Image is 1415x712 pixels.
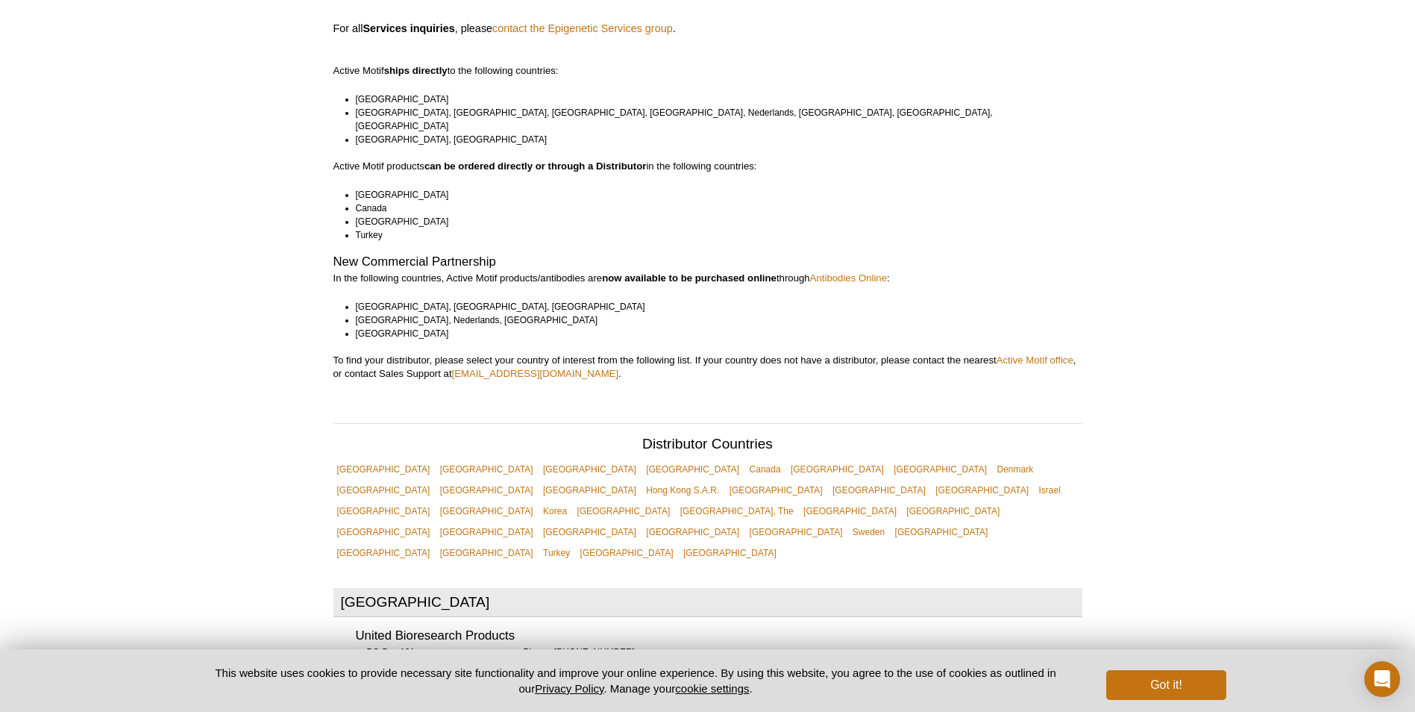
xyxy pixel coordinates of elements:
button: Got it! [1106,670,1226,700]
a: [GEOGRAPHIC_DATA], The [677,501,797,522]
a: [GEOGRAPHIC_DATA] [436,543,537,563]
a: Sweden [849,522,888,543]
h2: New Commercial Partnership [333,255,1082,269]
strong: Services inquiries [363,22,454,34]
li: [GEOGRAPHIC_DATA], Nederlands, [GEOGRAPHIC_DATA] [356,313,1069,327]
strong: ships directly [384,65,448,76]
a: [GEOGRAPHIC_DATA] [436,459,537,480]
a: [GEOGRAPHIC_DATA] [903,501,1003,522]
li: Turkey [356,228,1069,242]
a: [GEOGRAPHIC_DATA] [800,501,900,522]
strong: can be ordered directly or through a Distributor [424,160,647,172]
a: [GEOGRAPHIC_DATA] [890,459,991,480]
a: [GEOGRAPHIC_DATA] [642,522,743,543]
li: [GEOGRAPHIC_DATA], [GEOGRAPHIC_DATA], [GEOGRAPHIC_DATA] [356,300,1069,313]
a: Antibodies Online [810,272,887,284]
a: [GEOGRAPHIC_DATA] [436,480,537,501]
a: [GEOGRAPHIC_DATA] [539,480,640,501]
a: [GEOGRAPHIC_DATA] [573,501,674,522]
h3: United Bioresearch Products [356,630,1082,643]
a: [GEOGRAPHIC_DATA] [436,522,537,543]
strong: now available to be purchased online [602,272,776,284]
li: Canada [356,202,1069,215]
a: [GEOGRAPHIC_DATA] [333,480,434,501]
a: Privacy Policy [535,682,603,695]
a: [GEOGRAPHIC_DATA] [539,522,640,543]
div: Open Intercom Messenger [1364,661,1400,697]
li: [GEOGRAPHIC_DATA], [GEOGRAPHIC_DATA] [356,133,1069,146]
a: Korea [539,501,571,522]
a: [GEOGRAPHIC_DATA] [829,480,929,501]
a: [GEOGRAPHIC_DATA] [539,459,640,480]
li: [GEOGRAPHIC_DATA] [356,327,1069,340]
p: This website uses cookies to provide necessary site functionality and improve your online experie... [189,665,1082,696]
a: [GEOGRAPHIC_DATA] [577,543,677,563]
a: [GEOGRAPHIC_DATA] [726,480,826,501]
div: PO Box 121 Glenorie [GEOGRAPHIC_DATA], 2157 [356,646,505,686]
a: [GEOGRAPHIC_DATA] [333,522,434,543]
a: Hong Kong S.A.R. [642,480,723,501]
a: [GEOGRAPHIC_DATA] [787,459,888,480]
a: Israel [1035,480,1064,501]
a: [EMAIL_ADDRESS][DOMAIN_NAME] [452,368,619,379]
p: Active Motif to the following countries: [333,37,1082,78]
h2: [GEOGRAPHIC_DATA] [333,588,1082,617]
a: [GEOGRAPHIC_DATA] [932,480,1032,501]
li: [GEOGRAPHIC_DATA] [356,93,1069,106]
p: To find your distributor, please select your country of interest from the following list. If your... [333,354,1082,381]
h2: Distributor Countries [333,437,1082,455]
a: [GEOGRAPHIC_DATA] [746,522,847,543]
a: [GEOGRAPHIC_DATA] [642,459,743,480]
a: [GEOGRAPHIC_DATA] [333,543,434,563]
a: [GEOGRAPHIC_DATA] [436,501,537,522]
li: [GEOGRAPHIC_DATA] [356,215,1069,228]
p: Active Motif products in the following countries: [333,160,1082,173]
a: Turkey [539,543,574,563]
a: [GEOGRAPHIC_DATA] [891,522,992,543]
a: Canada [746,459,785,480]
div: Phone: [PHONE_NUMBER] [524,646,1082,686]
li: [GEOGRAPHIC_DATA] [356,188,1069,202]
a: [GEOGRAPHIC_DATA] [333,459,434,480]
a: [GEOGRAPHIC_DATA] [333,501,434,522]
h4: For all , please . [333,22,1082,35]
p: In the following countries, Active Motif products/antibodies are through : [333,272,1082,285]
a: Denmark [993,459,1037,480]
a: [GEOGRAPHIC_DATA] [680,543,780,563]
li: [GEOGRAPHIC_DATA], [GEOGRAPHIC_DATA], [GEOGRAPHIC_DATA], [GEOGRAPHIC_DATA], Nederlands, [GEOGRAPH... [356,106,1069,133]
a: Active Motif office [997,355,1073,366]
button: cookie settings [675,682,749,695]
a: contact the Epigenetic Services group [492,22,673,35]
